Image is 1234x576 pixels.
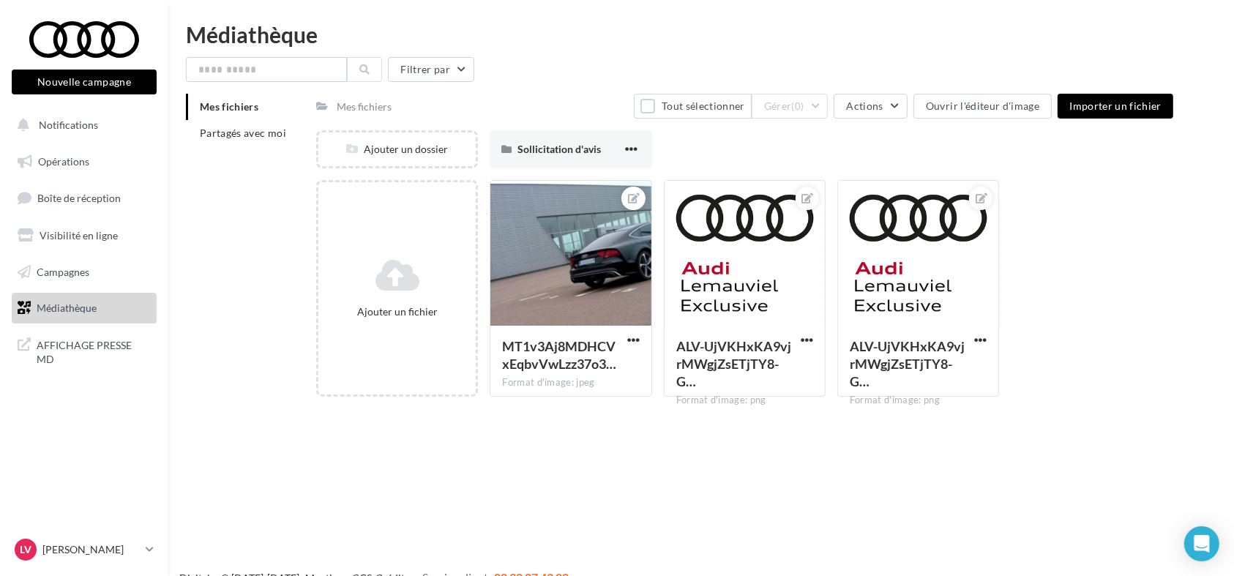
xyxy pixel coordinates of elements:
button: Ouvrir l'éditeur d'image [913,94,1052,119]
a: AFFICHAGE PRESSE MD [9,329,160,373]
span: Campagnes [37,265,89,277]
a: Visibilité en ligne [9,220,160,251]
button: Filtrer par [388,57,474,82]
span: AFFICHAGE PRESSE MD [37,335,151,367]
span: Sollicitation d'avis [517,143,601,155]
a: Opérations [9,146,160,177]
span: Visibilité en ligne [40,229,118,242]
div: Format d'image: png [676,394,813,407]
div: Ajouter un fichier [324,304,470,319]
a: Boîte de réception [9,182,160,214]
span: LV [20,542,31,557]
span: MT1v3Aj8MDHCVxEqbvVwLzz37o3ST89a9_UFqY_0ZBDFDdM-nk1fNlADWCDGGZprtfi-gVvM8jyIz-P9Rw=s0 [502,338,616,372]
span: Médiathèque [37,302,97,314]
div: Ajouter un dossier [318,142,476,157]
button: Notifications [9,110,154,141]
span: Importer un fichier [1069,100,1162,112]
span: ALV-UjVKHxKA9vjrMWgjZsETjTY8-GePi5GTxiU7V7n7vTpoBnoKTsWF [850,338,965,389]
button: Tout sélectionner [634,94,751,119]
a: Campagnes [9,257,160,288]
div: Open Intercom Messenger [1184,526,1219,561]
button: Importer un fichier [1058,94,1173,119]
button: Actions [834,94,907,119]
a: LV [PERSON_NAME] [12,536,157,564]
span: Boîte de réception [37,192,121,204]
a: Médiathèque [9,293,160,323]
button: Nouvelle campagne [12,70,157,94]
div: Format d'image: jpeg [502,376,639,389]
div: Mes fichiers [337,100,392,114]
span: Actions [846,100,883,112]
div: Format d'image: png [850,394,987,407]
span: Mes fichiers [200,100,258,113]
span: (0) [792,100,804,112]
p: [PERSON_NAME] [42,542,140,557]
span: ALV-UjVKHxKA9vjrMWgjZsETjTY8-GePi5GTxiU7V7n7vTpoBnoKTsWF [676,338,791,389]
span: Partagés avec moi [200,127,286,139]
span: Opérations [38,155,89,168]
span: Notifications [39,119,98,131]
div: Médiathèque [186,23,1216,45]
button: Gérer(0) [752,94,829,119]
